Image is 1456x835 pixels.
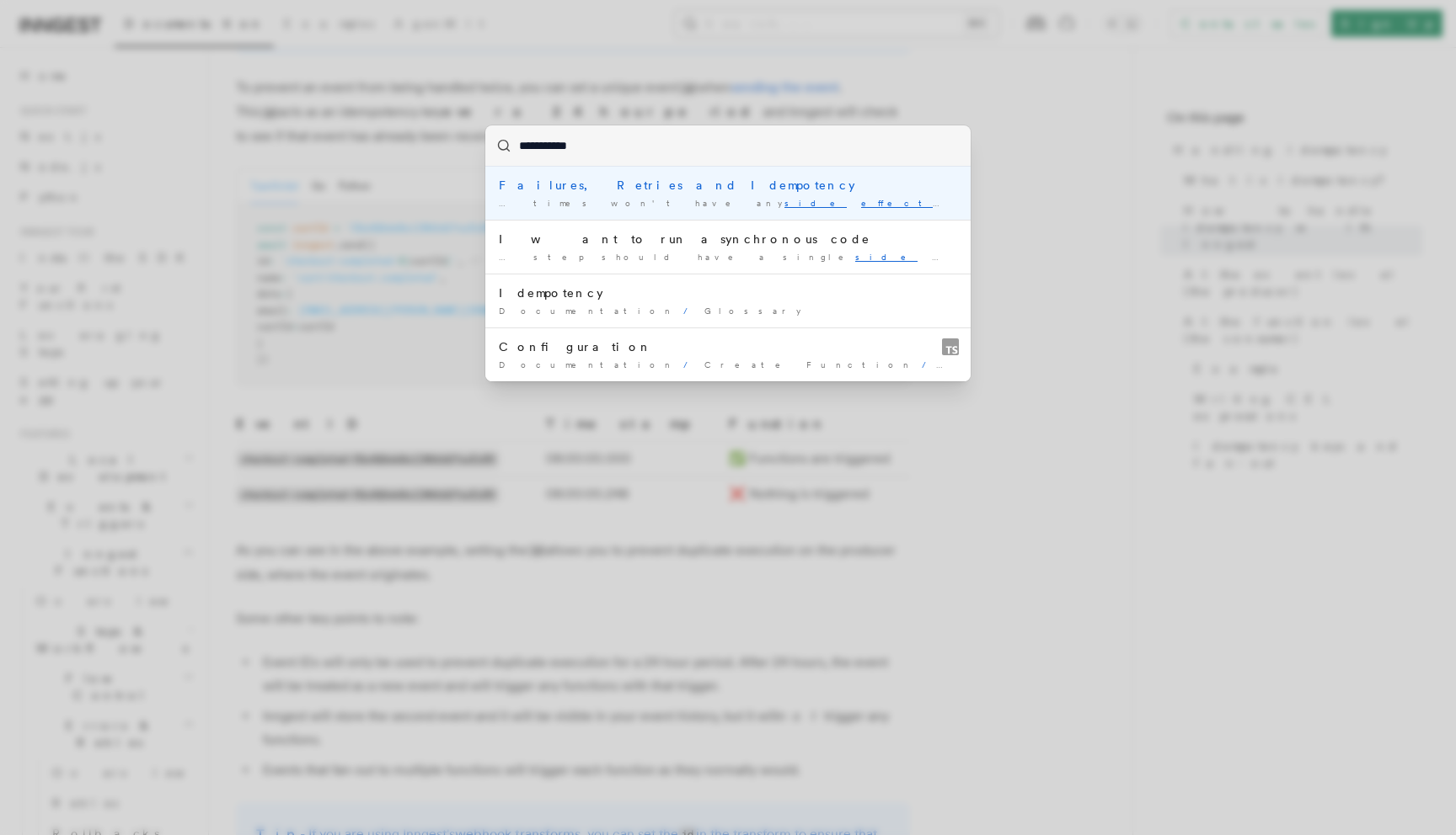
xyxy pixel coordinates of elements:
[784,198,847,208] mark: side
[922,359,936,370] span: /
[704,306,803,316] span: Glossary
[499,251,957,263] div: … step should have a single . For example, the …
[499,359,677,370] span: Documentation
[861,198,953,208] mark: effect
[499,177,957,194] div: Failures, Retries and Idempotency
[683,359,698,370] span: /
[855,252,918,262] mark: side
[499,306,677,316] span: Documentation
[499,231,957,247] div: I want to run asynchronous code
[704,359,915,370] span: Create Function
[499,197,957,210] div: … times won't have any . For example, a …
[499,285,957,301] div: Idempotency
[499,338,957,355] div: Configuration
[683,306,698,316] span: /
